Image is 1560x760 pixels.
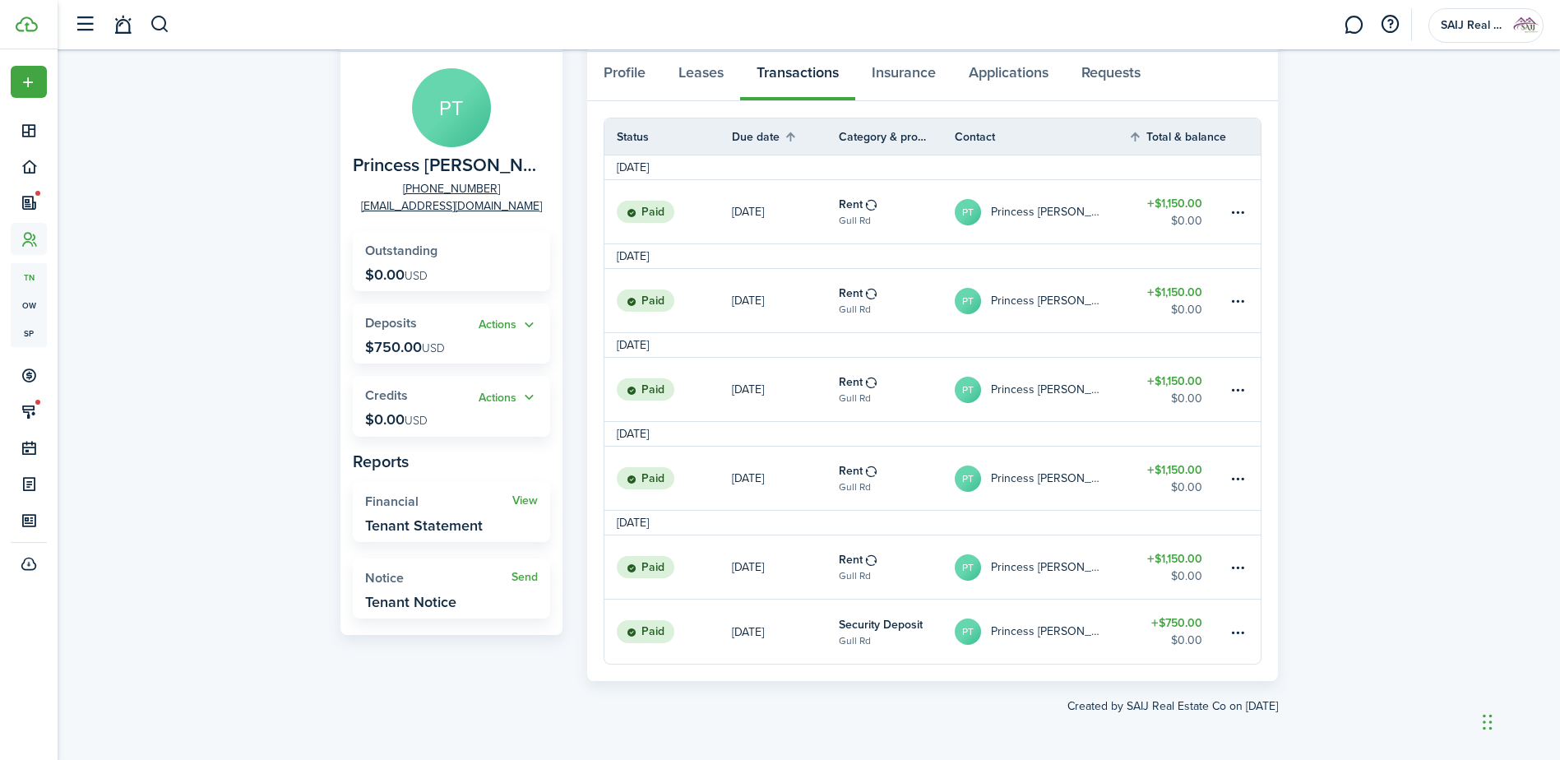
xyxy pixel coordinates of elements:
[479,388,538,407] button: Actions
[839,269,955,332] a: RentGull Rd
[1128,447,1227,510] a: $1,150.00$0.00
[604,159,661,176] td: [DATE]
[1128,358,1227,421] a: $1,150.00$0.00
[1128,535,1227,599] a: $1,150.00$0.00
[839,196,863,213] table-info-title: Rent
[16,16,38,32] img: TenantCloud
[1128,127,1227,146] th: Sort
[1147,195,1202,212] table-amount-title: $1,150.00
[1151,614,1202,632] table-amount-title: $750.00
[732,600,839,664] a: [DATE]
[365,517,483,534] widget-stats-description: Tenant Statement
[512,571,538,584] a: Send
[955,358,1129,421] a: PTPrincess [PERSON_NAME]
[479,316,538,335] button: Actions
[662,52,740,101] a: Leases
[604,128,732,146] th: Status
[365,386,408,405] span: Credits
[955,554,981,581] avatar-text: PT
[1147,461,1202,479] table-amount-title: $1,150.00
[1171,301,1202,318] table-amount-description: $0.00
[991,625,1104,638] table-profile-info-text: Princess [PERSON_NAME]
[604,535,732,599] a: Paid
[732,292,764,309] p: [DATE]
[855,52,952,101] a: Insurance
[422,340,445,357] span: USD
[11,319,47,347] span: sp
[587,52,662,101] a: Profile
[1513,12,1539,39] img: SAIJ Real Estate Co
[617,556,674,579] status: Paid
[839,213,871,228] table-subtitle: Gull Rd
[955,619,981,645] avatar-text: PT
[839,616,923,633] table-info-title: Security Deposit
[1128,600,1227,664] a: $750.00$0.00
[839,462,863,480] table-info-title: Rent
[365,241,437,260] span: Outstanding
[365,411,428,428] p: $0.00
[991,472,1104,485] table-profile-info-text: Princess [PERSON_NAME]
[955,447,1129,510] a: PTPrincess [PERSON_NAME]
[1147,550,1202,568] table-amount-title: $1,150.00
[732,180,839,243] a: [DATE]
[955,377,981,403] avatar-text: PT
[11,66,47,98] button: Open menu
[1171,390,1202,407] table-amount-description: $0.00
[604,358,732,421] a: Paid
[604,269,732,332] a: Paid
[732,470,764,487] p: [DATE]
[412,68,491,147] avatar-text: PT
[1171,479,1202,496] table-amount-description: $0.00
[604,425,661,443] td: [DATE]
[839,568,871,583] table-subtitle: Gull Rd
[955,180,1129,243] a: PTPrincess [PERSON_NAME]
[617,467,674,490] status: Paid
[955,199,981,225] avatar-text: PT
[732,127,839,146] th: Sort
[1171,212,1202,229] table-amount-description: $0.00
[952,52,1065,101] a: Applications
[479,388,538,407] button: Open menu
[839,373,863,391] table-info-title: Rent
[617,290,674,313] status: Paid
[403,180,500,197] a: [PHONE_NUMBER]
[604,336,661,354] td: [DATE]
[839,128,955,146] th: Category & property
[604,514,661,531] td: [DATE]
[1483,697,1493,747] div: Drag
[839,600,955,664] a: Security DepositGull Rd
[732,381,764,398] p: [DATE]
[1478,681,1560,760] div: Chat Widget
[839,535,955,599] a: RentGull Rd
[732,203,764,220] p: [DATE]
[732,269,839,332] a: [DATE]
[1171,632,1202,649] table-amount-description: $0.00
[1171,568,1202,585] table-amount-description: $0.00
[991,294,1104,308] table-profile-info-text: Princess [PERSON_NAME]
[365,313,417,332] span: Deposits
[1065,52,1157,101] a: Requests
[991,206,1104,219] table-profile-info-text: Princess [PERSON_NAME]
[732,358,839,421] a: [DATE]
[1147,373,1202,390] table-amount-title: $1,150.00
[617,620,674,643] status: Paid
[1128,269,1227,332] a: $1,150.00$0.00
[839,358,955,421] a: RentGull Rd
[991,561,1104,574] table-profile-info-text: Princess [PERSON_NAME]
[1441,20,1507,31] span: SAIJ Real Estate Co
[11,291,47,319] a: ow
[361,197,542,215] a: [EMAIL_ADDRESS][DOMAIN_NAME]
[340,681,1278,715] created-at: Created by SAIJ Real Estate Co on [DATE]
[604,600,732,664] a: Paid
[1376,11,1404,39] button: Open resource center
[839,302,871,317] table-subtitle: Gull Rd
[11,263,47,291] a: tn
[365,494,512,509] widget-stats-title: Financial
[839,447,955,510] a: RentGull Rd
[1147,284,1202,301] table-amount-title: $1,150.00
[955,600,1129,664] a: PTPrincess [PERSON_NAME]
